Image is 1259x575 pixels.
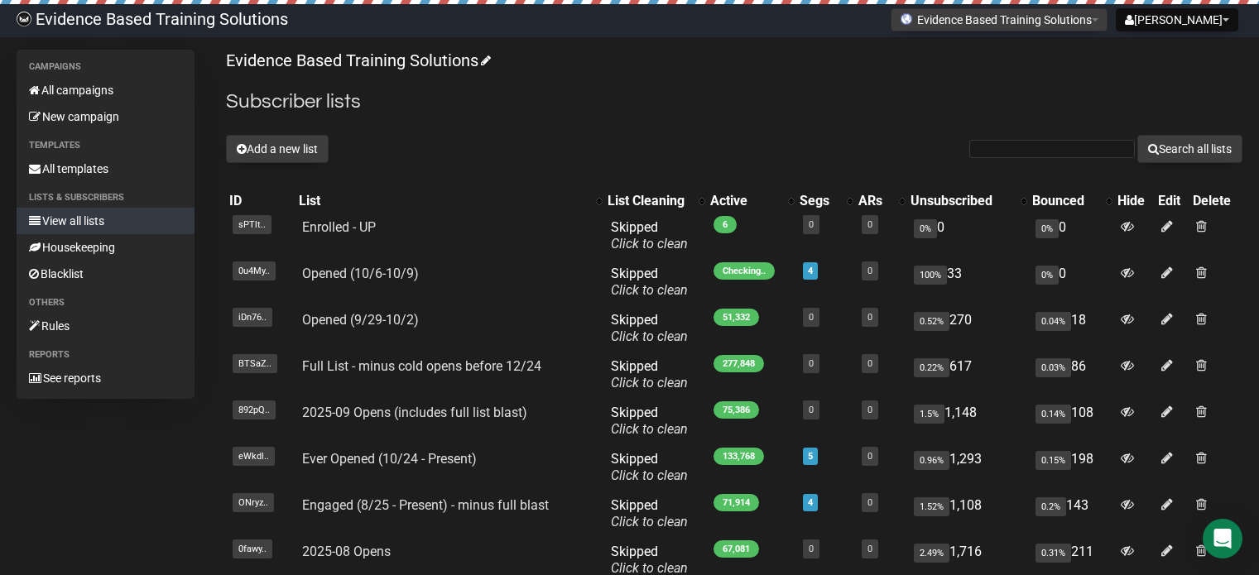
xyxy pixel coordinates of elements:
span: 0u4My.. [233,261,276,280]
a: Click to clean [611,467,688,483]
span: ONryz.. [233,493,274,512]
a: Enrolled - UP [302,219,376,235]
td: 0 [907,213,1028,259]
span: 2.49% [914,544,949,563]
img: 6a635aadd5b086599a41eda90e0773ac [17,12,31,26]
a: 0 [809,544,814,554]
a: Click to clean [611,282,688,298]
a: 0 [867,312,872,323]
div: Hide [1117,193,1151,209]
a: Click to clean [611,328,688,344]
td: 86 [1029,352,1115,398]
td: 270 [907,305,1028,352]
a: Opened (10/6-10/9) [302,266,419,281]
img: favicons [900,12,913,26]
a: Full List - minus cold opens before 12/24 [302,358,541,374]
div: Segs [800,193,839,209]
a: Blacklist [17,261,195,287]
span: Skipped [611,405,688,437]
td: 1,148 [907,398,1028,444]
a: Click to clean [611,375,688,391]
a: See reports [17,365,195,391]
th: ARs: No sort applied, activate to apply an ascending sort [855,189,907,213]
span: 75,386 [714,401,759,419]
td: 0 [1029,213,1115,259]
td: 108 [1029,398,1115,444]
a: Click to clean [611,421,688,437]
span: 0.14% [1036,405,1071,424]
li: Others [17,293,195,313]
li: Lists & subscribers [17,188,195,208]
a: All campaigns [17,77,195,103]
a: 0 [809,358,814,369]
div: Bounced [1032,193,1098,209]
a: Ever Opened (10/24 - Present) [302,451,477,467]
span: 0% [914,219,937,238]
span: 277,848 [714,355,764,372]
th: Active: No sort applied, activate to apply an ascending sort [707,189,795,213]
li: Campaigns [17,57,195,77]
span: eWkdI.. [233,447,275,466]
a: 4 [808,266,813,276]
a: 0 [809,312,814,323]
span: Skipped [611,497,688,529]
th: Unsubscribed: No sort applied, activate to apply an ascending sort [907,189,1028,213]
span: 1.5% [914,405,944,424]
span: Skipped [611,312,688,344]
td: 0 [1029,259,1115,305]
span: 0.22% [914,358,949,377]
td: 18 [1029,305,1115,352]
div: Delete [1193,193,1239,209]
div: Open Intercom Messenger [1203,519,1242,558]
li: Reports [17,345,195,365]
a: 0 [867,405,872,415]
span: 0.03% [1036,358,1071,377]
div: List [299,193,589,209]
span: 0.2% [1036,497,1066,516]
span: iDn76.. [233,308,272,327]
span: 133,768 [714,448,764,465]
th: Bounced: No sort applied, activate to apply an ascending sort [1029,189,1115,213]
a: 0 [867,266,872,276]
td: 143 [1029,491,1115,537]
span: 0.96% [914,451,949,470]
span: Skipped [611,358,688,391]
a: 0 [867,219,872,230]
a: Click to clean [611,514,688,529]
span: 892pQ.. [233,400,276,419]
div: List Cleaning [608,193,690,209]
a: 0 [867,358,872,369]
span: 71,914 [714,494,759,511]
td: 617 [907,352,1028,398]
span: Skipped [611,219,688,252]
span: 0% [1036,219,1059,238]
div: Unsubscribed [911,193,1012,209]
a: 5 [808,451,813,462]
div: Edit [1158,193,1186,209]
span: 1.52% [914,497,949,516]
th: Delete: No sort applied, sorting is disabled [1189,189,1242,213]
button: Search all lists [1137,135,1242,163]
a: All templates [17,156,195,182]
span: Checking.. [714,262,775,280]
button: Add a new list [226,135,329,163]
a: Click to clean [611,236,688,252]
a: 0 [867,544,872,554]
th: List Cleaning: No sort applied, activate to apply an ascending sort [604,189,707,213]
th: ID: No sort applied, sorting is disabled [226,189,295,213]
div: ARs [858,193,891,209]
a: 0 [867,451,872,462]
span: 0.52% [914,312,949,331]
a: 0 [809,405,814,415]
a: 4 [808,497,813,508]
a: 0 [809,219,814,230]
span: 0.15% [1036,451,1071,470]
div: ID [229,193,291,209]
button: [PERSON_NAME] [1116,8,1238,31]
button: Evidence Based Training Solutions [891,8,1108,31]
span: 51,332 [714,309,759,326]
a: View all lists [17,208,195,234]
th: Hide: No sort applied, sorting is disabled [1114,189,1155,213]
th: List: No sort applied, activate to apply an ascending sort [296,189,605,213]
a: Evidence Based Training Solutions [226,50,488,70]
